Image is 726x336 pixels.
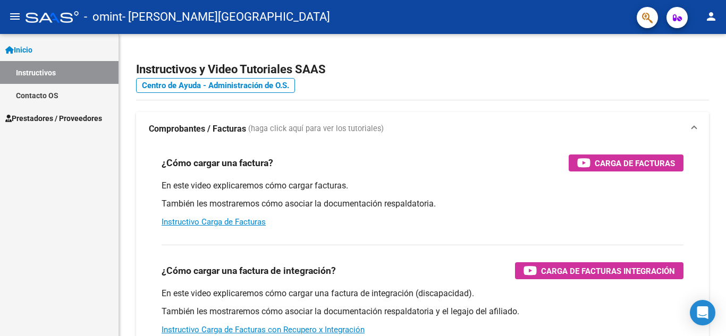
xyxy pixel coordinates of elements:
span: Prestadores / Proveedores [5,113,102,124]
p: También les mostraremos cómo asociar la documentación respaldatoria y el legajo del afiliado. [162,306,683,317]
mat-icon: menu [9,10,21,23]
mat-expansion-panel-header: Comprobantes / Facturas (haga click aquí para ver los tutoriales) [136,112,709,146]
span: Carga de Facturas [595,157,675,170]
div: Open Intercom Messenger [690,300,715,325]
button: Carga de Facturas [569,154,683,171]
h3: ¿Cómo cargar una factura de integración? [162,263,336,278]
p: En este video explicaremos cómo cargar facturas. [162,180,683,192]
span: Inicio [5,44,32,56]
strong: Comprobantes / Facturas [149,123,246,135]
h3: ¿Cómo cargar una factura? [162,156,273,170]
span: - [PERSON_NAME][GEOGRAPHIC_DATA] [122,5,330,29]
button: Carga de Facturas Integración [515,262,683,279]
a: Instructivo Carga de Facturas [162,217,266,227]
span: (haga click aquí para ver los tutoriales) [248,123,384,135]
span: Carga de Facturas Integración [541,264,675,278]
a: Instructivo Carga de Facturas con Recupero x Integración [162,325,365,334]
p: También les mostraremos cómo asociar la documentación respaldatoria. [162,198,683,210]
h2: Instructivos y Video Tutoriales SAAS [136,59,709,80]
a: Centro de Ayuda - Administración de O.S. [136,78,295,93]
span: - omint [84,5,122,29]
mat-icon: person [705,10,717,23]
p: En este video explicaremos cómo cargar una factura de integración (discapacidad). [162,288,683,299]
